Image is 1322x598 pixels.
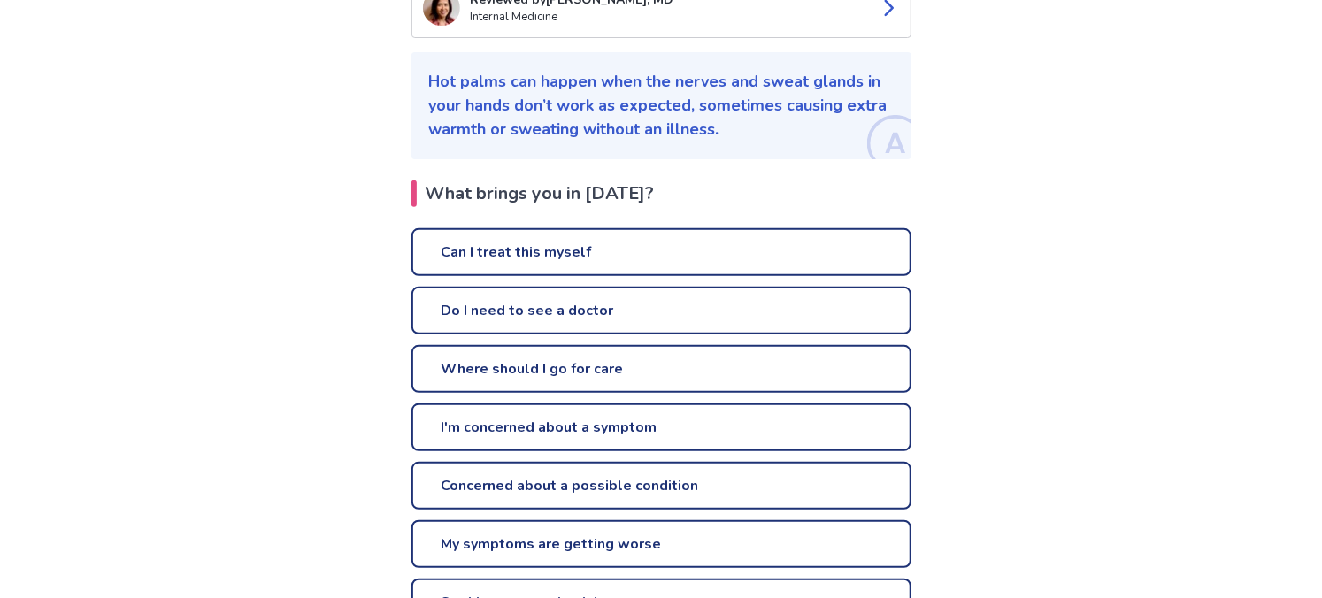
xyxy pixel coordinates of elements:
a: Can I treat this myself [411,228,911,276]
a: My symptoms are getting worse [411,520,911,568]
a: I'm concerned about a symptom [411,403,911,451]
h2: What brings you in [DATE]? [411,180,911,207]
a: Where should I go for care [411,345,911,393]
p: Internal Medicine [471,9,865,27]
a: Do I need to see a doctor [411,287,911,334]
a: Concerned about a possible condition [411,462,911,510]
p: Hot palms can happen when the nerves and sweat glands in your hands don’t work as expected, somet... [429,70,894,142]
